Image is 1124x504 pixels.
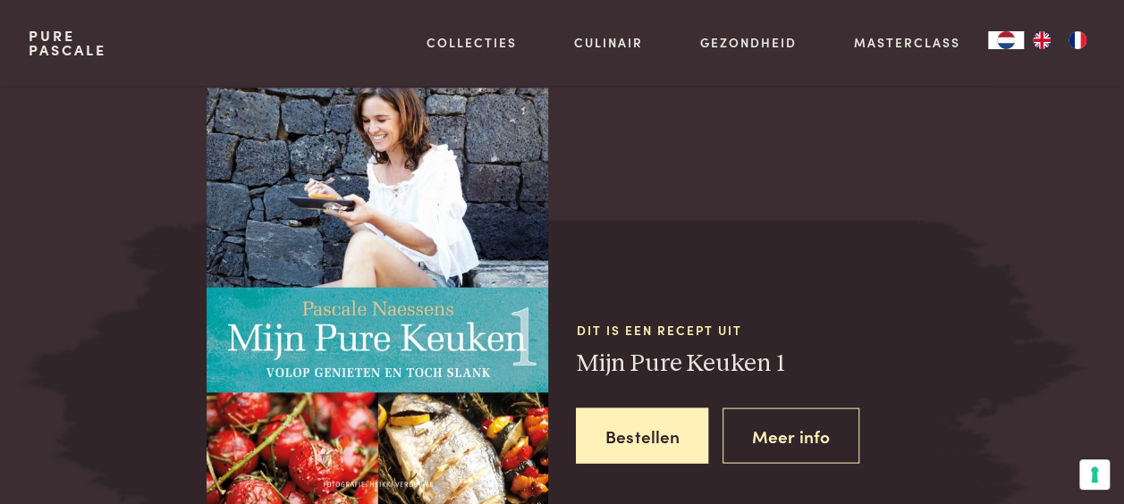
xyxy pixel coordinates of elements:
span: Dit is een recept uit [576,320,917,339]
aside: Language selected: Nederlands [988,31,1095,49]
a: Meer info [723,407,859,464]
ul: Language list [1024,31,1095,49]
a: Gezondheid [700,33,797,52]
a: Masterclass [853,33,959,52]
div: Language [988,31,1024,49]
a: EN [1024,31,1060,49]
a: Culinair [574,33,643,52]
button: Uw voorkeuren voor toestemming voor trackingtechnologieën [1079,459,1110,490]
a: PurePascale [29,29,106,57]
h3: Mijn Pure Keuken 1 [576,348,917,379]
a: Collecties [427,33,517,52]
a: FR [1060,31,1095,49]
a: Bestellen [576,407,708,464]
a: NL [988,31,1024,49]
